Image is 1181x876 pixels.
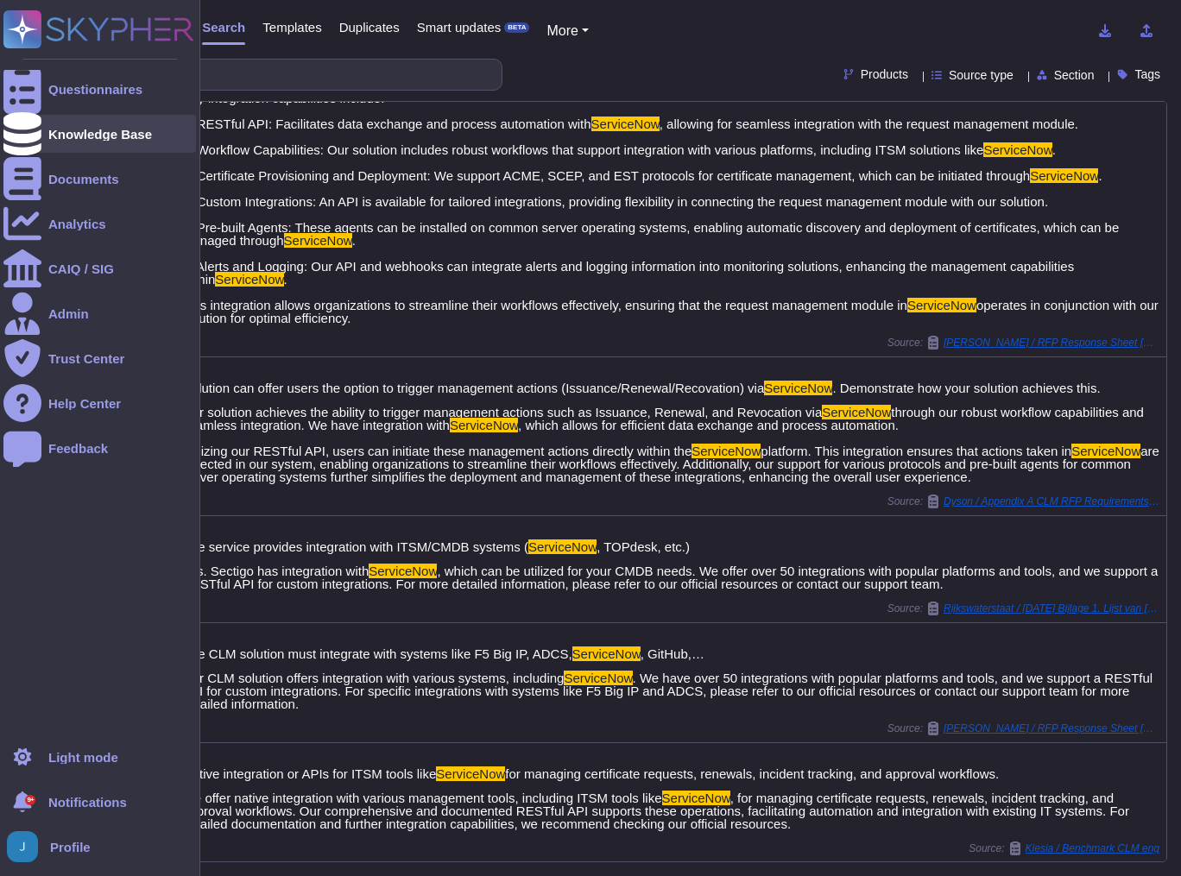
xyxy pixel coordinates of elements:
span: Source: [887,722,1159,735]
span: Smart updates [417,21,502,34]
span: Source type [949,69,1014,81]
div: Documents [48,173,119,186]
div: Light mode [48,751,118,764]
a: Admin [3,294,196,332]
span: Dyson / Appendix A CLM RFP Requirements Response Template [944,496,1159,507]
mark: ServiceNow [572,646,641,661]
button: More [546,21,589,41]
div: Knowledge Base [48,128,152,141]
span: Templates [262,21,321,34]
span: Solution can offer users the option to trigger management actions (Issuance/Renewal/Recovation) via [183,381,764,395]
span: Source: [887,495,1159,508]
span: The service provides integration with ITSM/CMDB systems ( [183,539,528,554]
div: BETA [504,22,529,33]
div: Trust Center [48,352,124,365]
span: Our solution achieves the ability to trigger management actions such as Issuance, Renewal, and Re... [182,405,822,419]
input: Search a question or template... [68,60,484,90]
button: user [3,828,50,866]
span: , which can be utilized for your CMDB needs. We offer over 50 integrations with popular platforms... [182,564,1158,591]
span: Tags [1134,68,1160,80]
mark: ServiceNow [692,444,761,458]
span: Rijkswaterstaat / [DATE] Bijlage 1. Lijst van [PERSON_NAME] en [PERSON_NAME] 31212375.nl.en (1) [944,603,1159,614]
span: Klesia / Benchmark CLM eng [1026,843,1159,854]
span: Products [861,68,908,80]
span: , for managing certificate requests, renewals, incident tracking, and approval workflows. Our com... [182,791,1129,831]
a: Trust Center [3,339,196,377]
span: . Demonstrate how your solution achieves this. [832,381,1100,395]
span: [PERSON_NAME] / RFP Response Sheet [PERSON_NAME] Copy [944,723,1159,734]
mark: ServiceNow [983,142,1052,157]
span: Profile [50,841,91,854]
span: Source: [969,841,1159,855]
span: . 4. Custom Integrations: An API is available for tailored integrations, providing flexibility in... [182,168,1119,248]
a: Questionnaires [3,70,196,108]
span: Native integration or APIs for ITSM tools like [183,766,436,781]
span: [PERSON_NAME] / RFP Response Sheet [PERSON_NAME] Copy [944,337,1159,348]
div: Analytics [48,217,106,230]
mark: ServiceNow [591,117,660,131]
span: The CLM solution must integrate with systems like F5 Big IP, ADCS, [183,646,572,661]
div: Questionnaires [48,83,142,96]
mark: ServiceNow [564,671,632,685]
span: . We have over 50 integrations with popular platforms and tools, and we support a RESTful API for... [182,671,1153,711]
a: Help Center [3,384,196,422]
mark: ServiceNow [450,418,518,432]
mark: ServiceNow [662,791,730,805]
span: Yes. Sectigo has integration with [182,564,369,578]
span: platform. This integration ensures that actions taken in [761,444,1071,458]
span: . 6. Alerts and Logging: Our API and webhooks can integrate alerts and logging information into m... [182,233,1074,287]
mark: ServiceNow [1071,444,1140,458]
span: Section [1054,69,1095,81]
span: for managing certificate requests, renewals, incident tracking, and approval workflows. [505,766,999,781]
mark: ServiceNow [284,233,352,248]
img: user [7,831,38,862]
span: , GitHub,… [641,646,704,661]
div: 9+ [25,795,35,805]
span: Source: [887,602,1159,615]
mark: ServiceNow [528,539,597,554]
span: We offer native integration with various management tools, including ITSM tools like [182,791,662,805]
span: , which allows for efficient data exchange and process automation. Utilizing our RESTful API, use... [182,418,899,458]
div: CAIQ / SIG [48,262,114,275]
div: Admin [48,307,89,320]
span: , TOPdesk, etc.) [597,539,690,554]
mark: ServiceNow [215,272,283,287]
mark: ServiceNow [1030,168,1098,183]
span: Source: [887,336,1159,350]
mark: ServiceNow [907,298,976,312]
mark: ServiceNow [822,405,891,419]
a: CAIQ / SIG [3,249,196,287]
div: Help Center [48,397,121,410]
mark: ServiceNow [764,381,832,395]
span: More [546,23,578,38]
mark: ServiceNow [436,766,505,781]
a: Feedback [3,429,196,467]
mark: ServiceNow [369,564,437,578]
span: Duplicates [339,21,400,34]
a: Documents [3,160,196,198]
span: Our CLM solution offers integration with various systems, including [182,671,564,685]
a: Knowledge Base [3,115,196,153]
a: Analytics [3,205,196,243]
div: Feedback [48,442,108,455]
span: are reflected in our system, enabling organizations to streamline their workflows effectively. Ad... [182,444,1159,484]
span: Search [202,21,245,34]
span: Notifications [48,796,127,809]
